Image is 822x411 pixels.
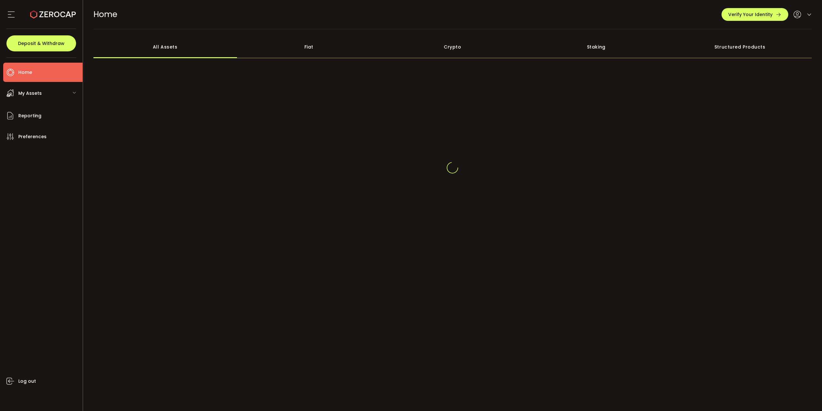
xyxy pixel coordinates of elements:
[18,89,42,98] span: My Assets
[18,111,41,121] span: Reporting
[18,68,32,77] span: Home
[18,132,47,141] span: Preferences
[18,377,36,386] span: Log out
[93,36,237,58] div: All Assets
[728,12,773,17] span: Verify Your Identity
[237,36,381,58] div: Fiat
[524,36,668,58] div: Staking
[721,8,788,21] button: Verify Your Identity
[668,36,812,58] div: Structured Products
[18,41,65,46] span: Deposit & Withdraw
[93,9,117,20] span: Home
[381,36,525,58] div: Crypto
[6,35,76,51] button: Deposit & Withdraw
